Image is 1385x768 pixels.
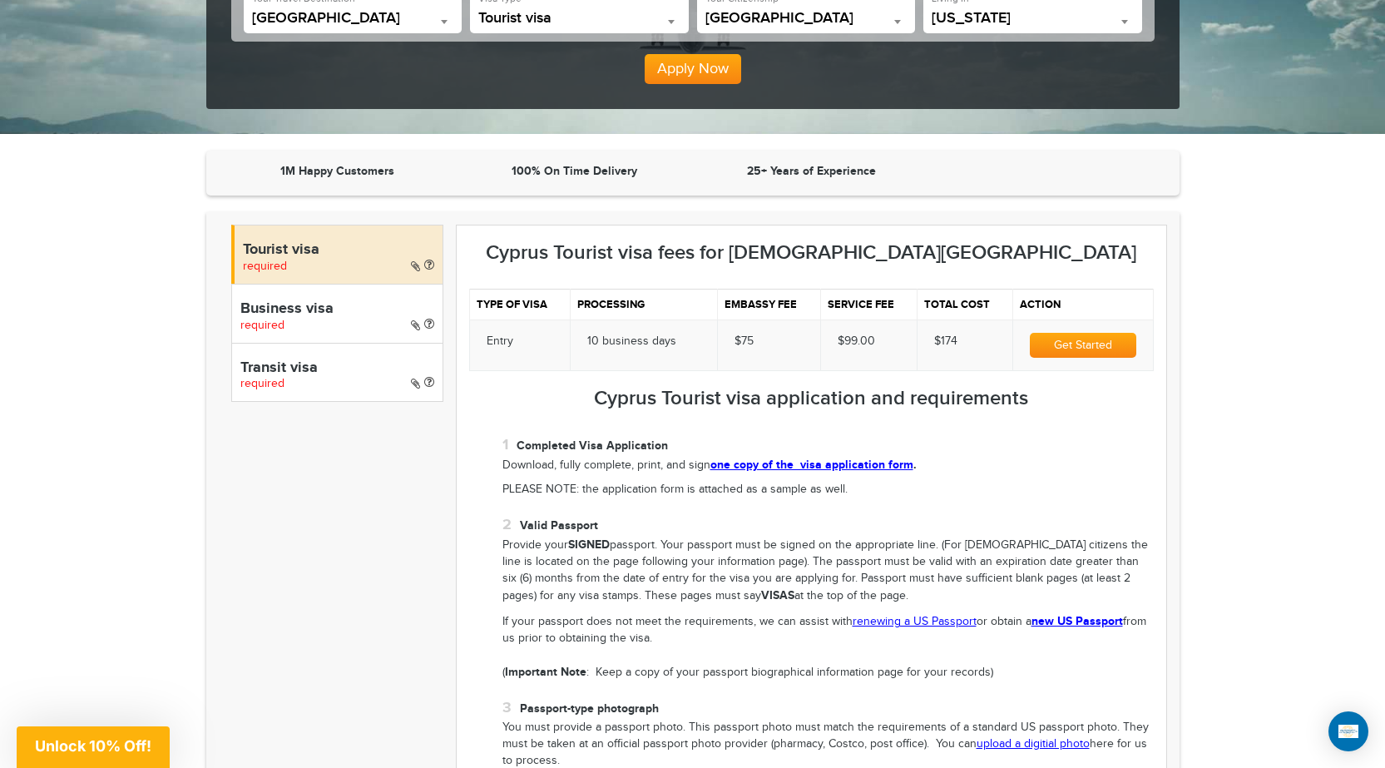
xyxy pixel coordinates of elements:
p: Download, fully complete, print, and sign [502,457,1154,474]
div: Open Intercom Messenger [1328,711,1368,751]
strong: . [710,458,917,472]
span: Tourist visa [478,10,680,27]
a: new US Passport [1031,614,1123,628]
a: one copy of the visa application form [710,458,913,472]
strong: VISAS [761,588,794,602]
th: Action [1013,290,1154,320]
h4: Business visa [240,301,434,318]
strong: 25+ Years of Experience [747,164,876,178]
span: required [240,319,284,332]
span: California [932,10,1134,27]
strong: SIGNED [568,538,610,552]
div: Unlock 10% Off! [17,726,170,768]
span: $75 [735,334,754,348]
th: Embassy fee [718,290,821,320]
button: Apply Now [645,54,741,84]
span: Russia [705,10,908,27]
span: Unlock 10% Off! [35,737,151,755]
a: upload a digitial photo [977,737,1090,751]
span: Entry [487,334,513,348]
span: 10 business days [587,334,676,348]
h3: Cyprus Tourist visa fees for [DEMOGRAPHIC_DATA][GEOGRAPHIC_DATA] [469,242,1154,264]
span: Cyprus [252,10,454,33]
span: Tourist visa [478,10,680,33]
span: required [243,260,287,273]
a: renewing a US Passport [853,615,977,628]
th: Service fee [821,290,918,320]
th: Type of visa [469,290,571,320]
span: Cyprus [252,10,454,27]
strong: Valid Passport [520,518,598,533]
h4: Tourist visa [243,242,434,259]
h4: Transit visa [240,360,434,377]
th: Processing [571,290,718,320]
th: Total cost [918,290,1013,320]
span: California [932,10,1134,33]
iframe: Customer reviews powered by Trustpilot [934,163,1163,183]
span: $99.00 [838,334,875,348]
p: If your passport does not meet the requirements, we can assist with or obtain a from us prior to ... [502,613,1154,681]
h3: Cyprus Tourist visa application and requirements [469,388,1154,409]
p: PLEASE NOTE: the application form is attached as a sample as well. [502,482,1154,498]
button: Get Started [1030,333,1136,358]
strong: Completed Visa Application [517,439,668,453]
strong: Passport-type photograph [520,701,659,716]
p: Provide your passport. Your passport must be signed on the appropriate line. (For [DEMOGRAPHIC_DA... [502,537,1154,605]
a: Get Started [1030,339,1136,352]
strong: 100% On Time Delivery [512,164,637,178]
span: Russia [705,10,908,33]
span: $174 [934,334,957,348]
span: required [240,377,284,390]
strong: 1M Happy Customers [280,164,394,178]
strong: Important Note [505,665,586,679]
